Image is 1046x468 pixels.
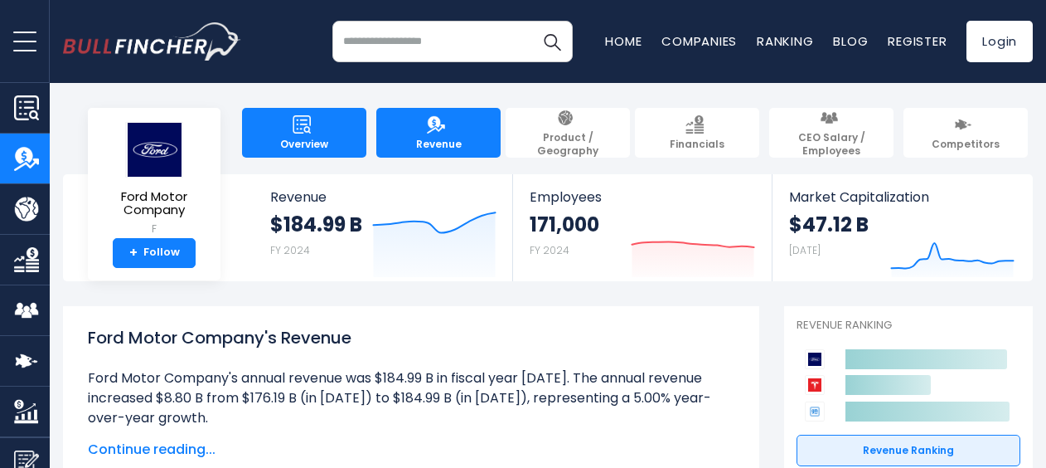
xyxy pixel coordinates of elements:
strong: $47.12 B [789,212,869,237]
a: Competitors [903,108,1028,158]
a: Revenue [376,108,501,158]
a: Go to homepage [63,22,241,61]
small: [DATE] [789,243,821,257]
a: +Follow [113,238,196,268]
a: Blog [833,32,868,50]
span: CEO Salary / Employees [777,131,885,157]
span: Product / Geography [514,131,622,157]
strong: $184.99 B [270,212,362,237]
a: Login [966,21,1033,62]
span: Market Capitalization [789,189,1015,205]
img: Tesla competitors logo [805,375,825,395]
small: F [101,222,207,236]
span: Competitors [932,138,1000,151]
h1: Ford Motor Company's Revenue [88,325,734,350]
img: General Motors Company competitors logo [805,402,825,422]
a: Revenue Ranking [797,435,1020,466]
span: Continue reading... [88,440,734,460]
strong: 171,000 [530,212,599,237]
li: Ford Motor Company's annual revenue was $184.99 B in fiscal year [DATE]. The annual revenue incre... [88,368,734,428]
a: Overview [242,108,366,158]
a: Companies [661,32,737,50]
span: Ford Motor Company [101,190,207,217]
a: CEO Salary / Employees [769,108,893,158]
img: Ford Motor Company competitors logo [805,349,825,369]
span: Financials [670,138,724,151]
a: Financials [635,108,759,158]
span: Revenue [416,138,462,151]
button: Search [531,21,573,62]
a: Product / Geography [506,108,630,158]
p: Revenue Ranking [797,319,1020,333]
a: Register [888,32,947,50]
img: bullfincher logo [63,22,241,61]
small: FY 2024 [530,243,569,257]
span: Revenue [270,189,496,205]
a: Ranking [757,32,813,50]
a: Employees 171,000 FY 2024 [513,174,771,281]
a: Ford Motor Company F [100,121,208,238]
a: Market Capitalization $47.12 B [DATE] [772,174,1031,281]
span: Employees [530,189,754,205]
strong: + [129,246,138,261]
a: Revenue $184.99 B FY 2024 [254,174,513,281]
a: Home [605,32,642,50]
small: FY 2024 [270,243,310,257]
span: Overview [280,138,328,151]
